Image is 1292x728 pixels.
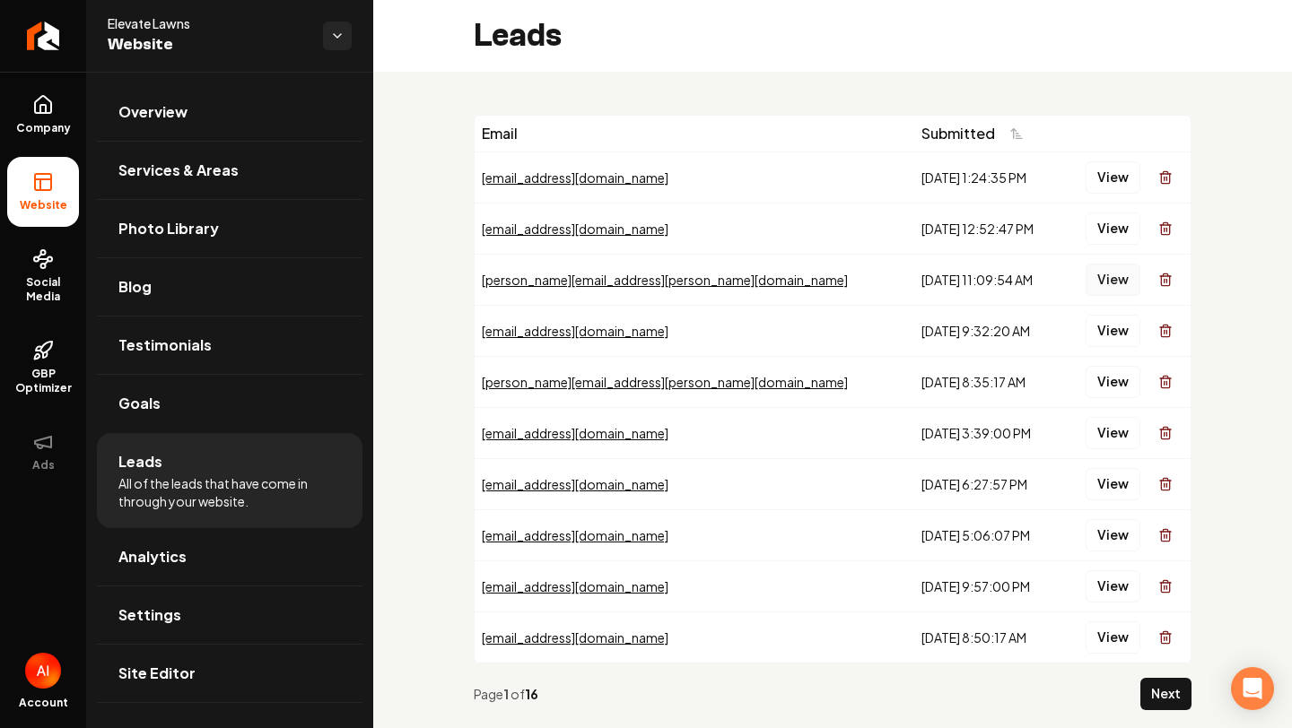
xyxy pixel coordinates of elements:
[7,417,79,487] button: Ads
[921,526,1054,544] div: [DATE] 5:06:07 PM
[97,83,362,141] a: Overview
[118,451,162,472] span: Leads
[525,686,538,702] strong: 16
[474,18,562,54] h2: Leads
[1086,161,1140,194] button: View
[97,200,362,257] a: Photo Library
[118,663,196,684] span: Site Editor
[1086,519,1140,551] button: View
[7,80,79,150] a: Company
[482,373,907,391] div: [PERSON_NAME][EMAIL_ADDRESS][PERSON_NAME][DOMAIN_NAME]
[97,258,362,316] a: Blog
[921,322,1054,340] div: [DATE] 9:32:20 AM
[921,577,1054,595] div: [DATE] 9:57:00 PM
[482,169,907,186] div: [EMAIL_ADDRESS][DOMAIN_NAME]
[97,528,362,585] a: Analytics
[13,198,74,212] span: Website
[7,234,79,318] a: Social Media
[1086,264,1140,296] button: View
[921,424,1054,442] div: [DATE] 3:39:00 PM
[921,271,1054,289] div: [DATE] 11:09:54 AM
[482,628,907,646] div: [EMAIL_ADDRESS][DOMAIN_NAME]
[108,32,309,57] span: Website
[921,475,1054,493] div: [DATE] 6:27:57 PM
[118,393,161,414] span: Goals
[921,373,1054,391] div: [DATE] 8:35:17 AM
[118,101,188,123] span: Overview
[118,218,219,239] span: Photo Library
[1140,678,1192,710] button: Next
[97,316,362,374] a: Testimonials
[97,586,362,644] a: Settings
[921,220,1054,238] div: [DATE] 12:52:47 PM
[97,142,362,199] a: Services & Areas
[27,22,60,50] img: Rebolt Logo
[25,653,61,689] img: Abdi Ismael
[118,334,212,356] span: Testimonials
[118,474,341,510] span: All of the leads that have come in through your website.
[482,123,907,144] div: Email
[482,577,907,595] div: [EMAIL_ADDRESS][DOMAIN_NAME]
[921,123,995,144] span: Submitted
[921,628,1054,646] div: [DATE] 8:50:17 AM
[25,458,62,472] span: Ads
[1086,212,1140,245] button: View
[97,375,362,432] a: Goals
[25,653,61,689] button: Open user button
[503,686,511,702] strong: 1
[482,322,907,340] div: [EMAIL_ADDRESS][DOMAIN_NAME]
[1086,570,1140,602] button: View
[7,325,79,410] a: GBP Optimizer
[474,686,503,702] span: Page
[118,604,181,626] span: Settings
[482,475,907,493] div: [EMAIL_ADDRESS][DOMAIN_NAME]
[1086,621,1140,654] button: View
[1231,667,1274,710] div: Open Intercom Messenger
[7,367,79,395] span: GBP Optimizer
[118,546,187,568] span: Analytics
[97,645,362,702] a: Site Editor
[19,696,68,710] span: Account
[1086,315,1140,347] button: View
[1086,468,1140,500] button: View
[482,424,907,442] div: [EMAIL_ADDRESS][DOMAIN_NAME]
[482,271,907,289] div: [PERSON_NAME][EMAIL_ADDRESS][PERSON_NAME][DOMAIN_NAME]
[482,526,907,544] div: [EMAIL_ADDRESS][DOMAIN_NAME]
[7,275,79,304] span: Social Media
[482,220,907,238] div: [EMAIL_ADDRESS][DOMAIN_NAME]
[118,276,152,298] span: Blog
[921,117,1034,150] button: Submitted
[118,160,239,181] span: Services & Areas
[9,121,78,135] span: Company
[1086,417,1140,449] button: View
[108,14,309,32] span: Elevate Lawns
[921,169,1054,186] div: [DATE] 1:24:35 PM
[511,686,525,702] span: of
[1086,366,1140,398] button: View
